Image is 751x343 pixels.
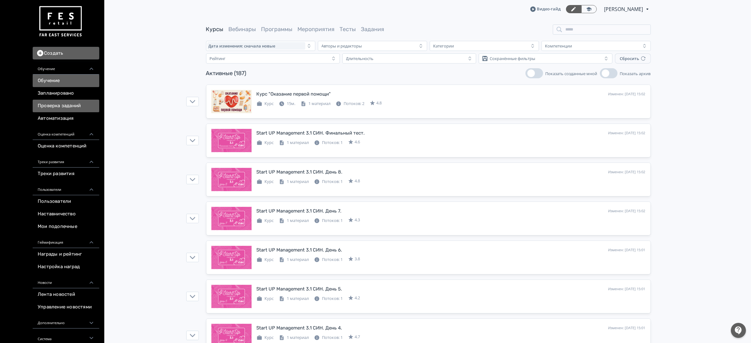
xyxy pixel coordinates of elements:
div: Курс [257,296,274,302]
div: Курс [257,335,274,341]
div: Start UP Management 3.1 СИН. День 7. [257,207,342,215]
button: Авторы и редакторы [318,41,427,51]
button: Категории [430,41,539,51]
button: Сохранённые фильтры [479,53,612,64]
div: Потоков: 1 [314,179,343,185]
a: Управление новостями [33,301,99,313]
div: Курс [257,179,274,185]
div: Курс [257,257,274,263]
div: Новости [33,273,99,288]
div: Геймификация [33,233,99,248]
span: 4.7 [355,334,360,340]
div: Длительность [346,56,374,61]
div: Потоков: 2 [336,101,365,107]
div: 1 материал [301,101,331,107]
div: 1 материал [279,257,309,263]
div: Потоков: 1 [314,296,343,302]
a: Автоматизация [33,112,99,125]
button: Дата изменения: сначала новые [206,41,315,51]
div: 1 материал [279,218,309,224]
a: Оценка компетенций [33,140,99,152]
div: Оценка компетенций [33,125,99,140]
span: 4.6 [355,139,360,145]
span: 4.3 [355,217,360,223]
div: Компетенции [545,43,572,48]
div: Курс "Оказание первой помощи" [257,91,331,98]
div: 1 материал [279,179,309,185]
a: Переключиться в режим ученика [581,5,597,13]
div: Обучение [33,59,99,75]
button: Сбросить [615,53,651,64]
div: Дополнительно [33,313,99,329]
a: Пользователи [33,195,99,208]
div: Start UP Management 3.1 СИН. День 4. [257,324,342,332]
div: Пользователи [33,180,99,195]
div: Авторы и редакторы [322,43,362,48]
div: Потоков: 1 [314,335,343,341]
button: Компетенции [541,41,651,51]
span: 3.8 [355,256,360,262]
a: Видео-гайд [530,6,561,12]
a: Программы [261,26,293,33]
div: 1 материал [279,296,309,302]
div: Изменен: [DATE] 15:01 [608,286,645,292]
div: Start UP Management 3.1 СИН. День 6. [257,246,342,254]
div: Потоков: 1 [314,218,343,224]
a: Мои подопечные [33,220,99,233]
a: Вебинары [229,26,256,33]
div: Потоков: 1 [314,257,343,263]
button: Длительность [342,53,476,64]
a: Настройка наград [33,261,99,273]
div: Курс [257,218,274,224]
a: Курсы [206,26,224,33]
div: Потоков: 1 [314,140,343,146]
span: 15м. [287,101,296,106]
a: Мероприятия [298,26,335,33]
div: Рейтинг [210,56,226,61]
span: Показать созданные мной [546,71,597,76]
a: Задания [361,26,384,33]
div: Курс [257,140,274,146]
span: 4.2 [355,295,360,301]
a: Запланировано [33,87,99,100]
div: Изменен: [DATE] 15:02 [608,130,645,136]
button: Рейтинг [206,53,340,64]
span: 4.8 [377,100,382,106]
div: Start UP Management 3.1 СИН. Финальный тест. [257,130,365,137]
div: Start UP Management 3.1 СИН. День 5. [257,285,342,293]
div: Start UP Management 3.1 СИН. День 8. [257,169,343,176]
div: 1 материал [279,335,309,341]
div: Категории [433,43,454,48]
div: Активные (187) [206,69,247,78]
div: Курс [257,101,274,107]
div: Изменен: [DATE] 15:01 [608,247,645,253]
img: https://files.teachbase.ru/system/account/57463/logo/medium-936fc5084dd2c598f50a98b9cbe0469a.png [38,4,83,39]
div: Изменен: [DATE] 15:02 [608,208,645,214]
div: Сохранённые фильтры [490,56,536,61]
button: Создать [33,47,99,59]
div: Изменен: [DATE] 15:01 [608,325,645,331]
span: 4.8 [355,178,360,184]
div: Изменен: [DATE] 15:02 [608,91,645,97]
a: Лента новостей [33,288,99,301]
a: Награды и рейтинг [33,248,99,261]
div: 1 материал [279,140,309,146]
a: Проверка заданий [33,100,99,112]
div: Изменен: [DATE] 15:02 [608,169,645,175]
div: Треки развития [33,152,99,168]
a: Треки развития [33,168,99,180]
span: Показать архив [620,71,651,76]
span: Дата изменения: сначала новые [209,43,275,48]
a: Обучение [33,75,99,87]
a: Наставничество [33,208,99,220]
span: Анастасия Антропова [604,5,644,13]
a: Тесты [340,26,356,33]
